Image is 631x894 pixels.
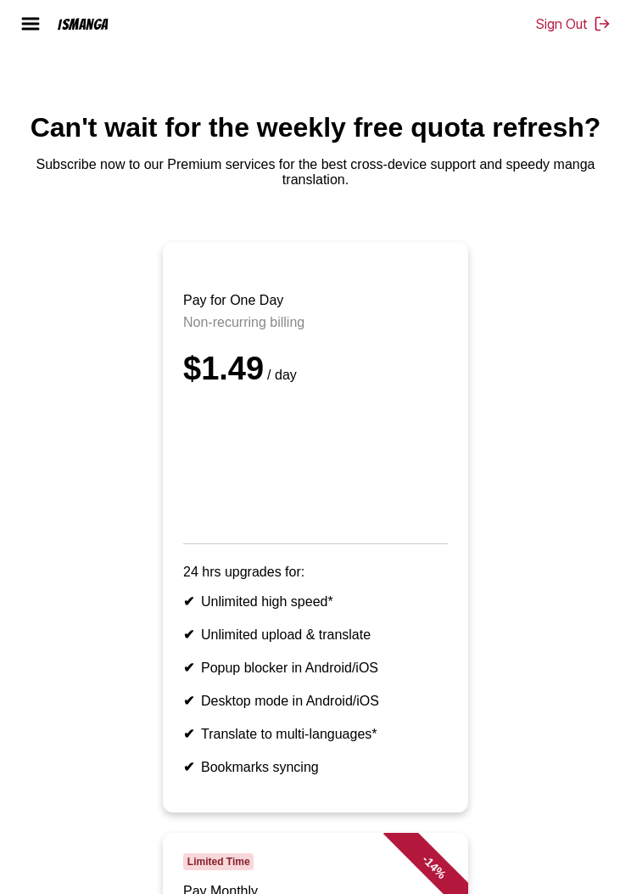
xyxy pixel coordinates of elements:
[183,627,448,643] li: Unlimited upload & translate
[14,157,617,188] p: Subscribe now to our Premium services for the best cross-device support and speedy manga translat...
[20,14,41,34] img: hamburger
[183,759,448,775] li: Bookmarks syncing
[594,15,611,32] img: Sign out
[183,315,448,330] p: Non-recurring billing
[183,594,194,609] b: ✔
[183,565,448,580] p: 24 hrs upgrades for:
[183,853,254,870] span: Limited Time
[183,727,194,741] b: ✔
[183,408,448,520] iframe: PayPal
[183,693,448,709] li: Desktop mode in Android/iOS
[183,694,194,708] b: ✔
[183,661,194,675] b: ✔
[183,351,448,387] div: $1.49
[183,726,448,742] li: Translate to multi-languages*
[183,760,194,774] b: ✔
[183,593,448,610] li: Unlimited high speed*
[264,368,297,382] small: / day
[51,16,139,32] a: IsManga
[58,16,109,32] div: IsManga
[183,627,194,642] b: ✔
[14,112,617,143] h1: Can't wait for the weekly free quota refresh?
[183,293,448,308] h3: Pay for One Day
[183,660,448,676] li: Popup blocker in Android/iOS
[536,15,611,32] button: Sign Out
